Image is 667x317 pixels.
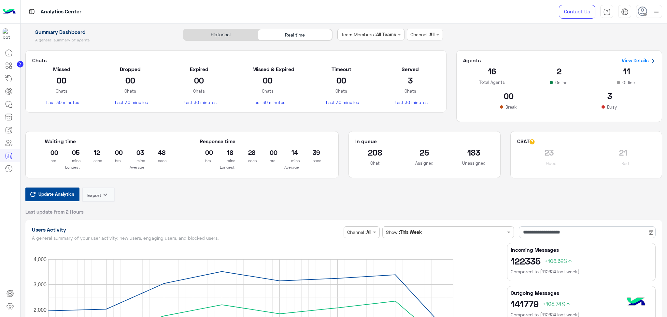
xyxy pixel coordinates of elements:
img: hulul-logo.png [625,291,647,314]
h5: In queue [355,138,377,144]
p: Bad [620,160,630,167]
h2: 3 [395,75,426,85]
text: 4,000 [33,257,46,262]
h2: 05 [72,147,73,158]
h2: 00 [326,75,357,85]
h5: Dropped [115,66,146,72]
h5: CSAT [517,138,535,144]
p: mins [72,158,73,164]
p: secs [248,158,249,164]
h2: 122335 [511,256,652,266]
p: hrs [270,158,271,164]
div: Real time [258,29,332,40]
h2: 00 [463,91,554,101]
h2: 141779 [511,298,652,309]
span: +108.62% [545,258,573,264]
p: Chats [326,88,357,94]
a: Contact Us [559,5,595,19]
h5: Response time [200,138,235,144]
p: Last 30 minutes [184,99,215,106]
p: Last 30 minutes [46,99,77,106]
a: tab [600,5,613,19]
h5: Served [395,66,426,72]
h5: A general summary of your user activity: new users, engaging users, and blocked users. [32,235,341,241]
a: View Details [622,57,655,63]
h2: 48 [158,147,159,158]
img: tab [28,8,36,16]
p: Last 30 minutes [395,99,426,106]
p: Last 30 minutes [252,99,283,106]
p: Average [264,164,319,171]
img: Logo [3,5,16,19]
img: tab [621,8,629,16]
h2: 00 [184,75,215,85]
h5: Missed [46,66,77,72]
h2: 00 [115,147,116,158]
h5: Expired [184,66,215,72]
h5: Waiting time [45,138,164,144]
span: Update Analytics [37,189,76,198]
img: 1403182699927242 [3,28,14,40]
h2: 11 [598,66,655,76]
span: +105.74% [543,300,571,307]
p: secs [158,158,159,164]
button: Update Analytics [25,188,79,201]
text: 2,000 [33,307,46,313]
h2: 14 [291,147,292,158]
p: Unassigned [454,160,493,166]
h2: 2 [531,66,588,76]
h5: A general summary of agents [25,38,176,43]
img: tab [603,8,611,16]
p: Chats [115,88,146,94]
p: Chats [395,88,426,94]
h5: Timeout [326,66,357,72]
h2: 00 [205,147,206,158]
h2: 183 [454,147,493,158]
h5: Incoming Messages [511,247,652,253]
p: Offline [621,79,636,86]
p: Break [504,104,518,110]
p: hrs [205,158,206,164]
p: mins [227,158,228,164]
p: Chat [355,160,395,166]
h2: 00 [270,147,271,158]
h2: 21 [591,147,655,158]
h2: 00 [252,75,283,85]
h2: 3 [564,91,655,101]
h6: Compared to (112624 last week) [511,268,652,275]
p: Average [109,164,164,171]
h2: 16 [463,66,521,76]
i: keyboard_arrow_down [101,191,109,199]
p: Chats [252,88,283,94]
h1: Users Activity [32,226,341,233]
p: Longest [200,164,254,171]
h5: Chats [32,57,440,64]
span: Last update from 2 Hours [25,208,84,215]
h5: Outgoing Messages [511,290,652,296]
h2: 208 [355,147,395,158]
p: mins [136,158,137,164]
h5: Agents [463,57,481,64]
h1: Summary Dashboard [25,29,176,35]
h2: 03 [136,147,137,158]
h2: 39 [313,147,314,158]
p: Analytics Center [41,8,81,16]
h5: Missed & Expired [252,66,283,72]
p: Online [554,79,569,86]
h2: 23 [517,147,581,158]
p: Total Agents [463,79,521,85]
text: 3,000 [33,282,46,287]
p: Good [545,160,558,167]
h2: 28 [248,147,249,158]
p: Last 30 minutes [115,99,146,106]
p: Busy [606,104,618,110]
p: hrs [115,158,116,164]
h2: 00 [46,75,77,85]
p: Last 30 minutes [326,99,357,106]
p: Assigned [405,160,444,166]
p: mins [291,158,292,164]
